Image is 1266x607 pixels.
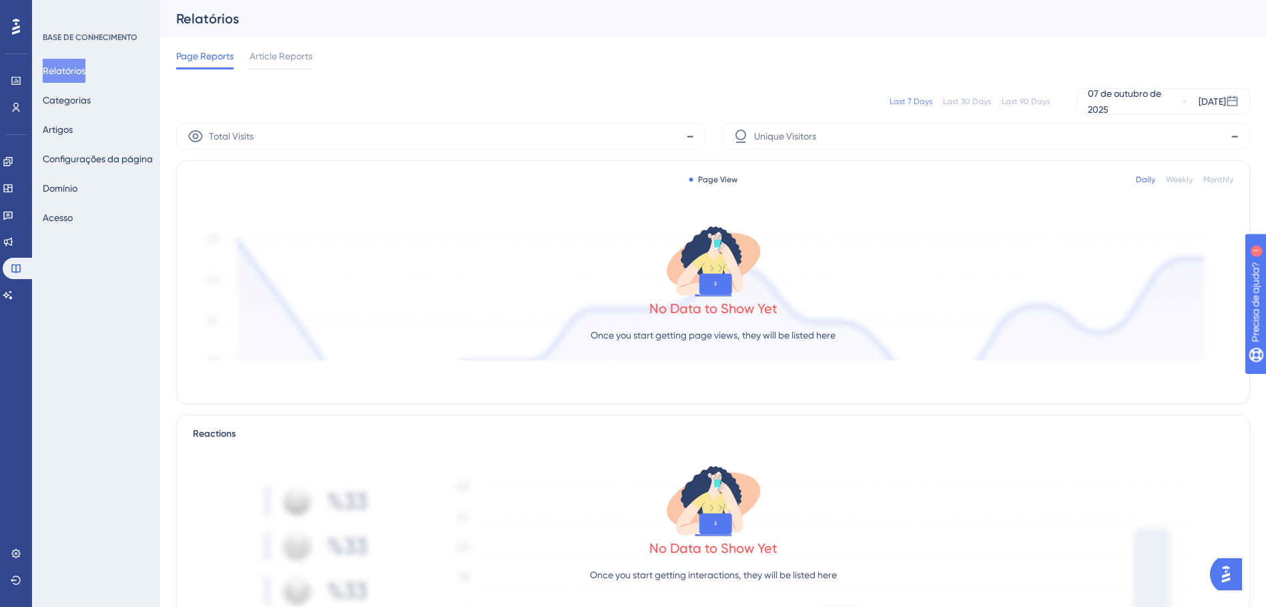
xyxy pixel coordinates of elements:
button: Configurações da página [43,147,153,171]
div: 1 [121,7,125,17]
div: Daily [1136,174,1155,185]
div: [DATE] [1199,93,1226,110]
div: Last 90 Days [1002,96,1050,107]
div: Last 7 Days [890,96,932,107]
div: Relatórios [176,9,1217,28]
button: Artigos [43,118,73,142]
iframe: UserGuiding AI Assistant Launcher [1210,554,1250,594]
span: Page Reports [176,48,234,64]
div: Reactions [193,426,1233,442]
button: Acesso [43,206,73,230]
button: Domínio [43,176,77,200]
div: No Data to Show Yet [649,539,777,558]
p: Once you start getting page views, they will be listed here [591,327,836,343]
button: Relatórios [43,59,85,83]
span: Total Visits [209,128,254,144]
div: 07 de outubro de 2025 [1088,85,1179,118]
span: Article Reports [250,48,312,64]
span: - [1231,126,1239,147]
button: Categorias [43,88,91,112]
div: Weekly [1166,174,1193,185]
div: No Data to Show Yet [649,299,777,318]
div: Last 30 Days [943,96,991,107]
span: - [686,126,694,147]
span: Precisa de ajuda? [31,3,111,19]
p: Once you start getting interactions, they will be listed here [590,567,837,583]
div: Monthly [1203,174,1233,185]
div: BASE DE CONHECIMENTO [43,32,137,43]
font: Page View [698,174,737,185]
span: Unique Visitors [754,128,816,144]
